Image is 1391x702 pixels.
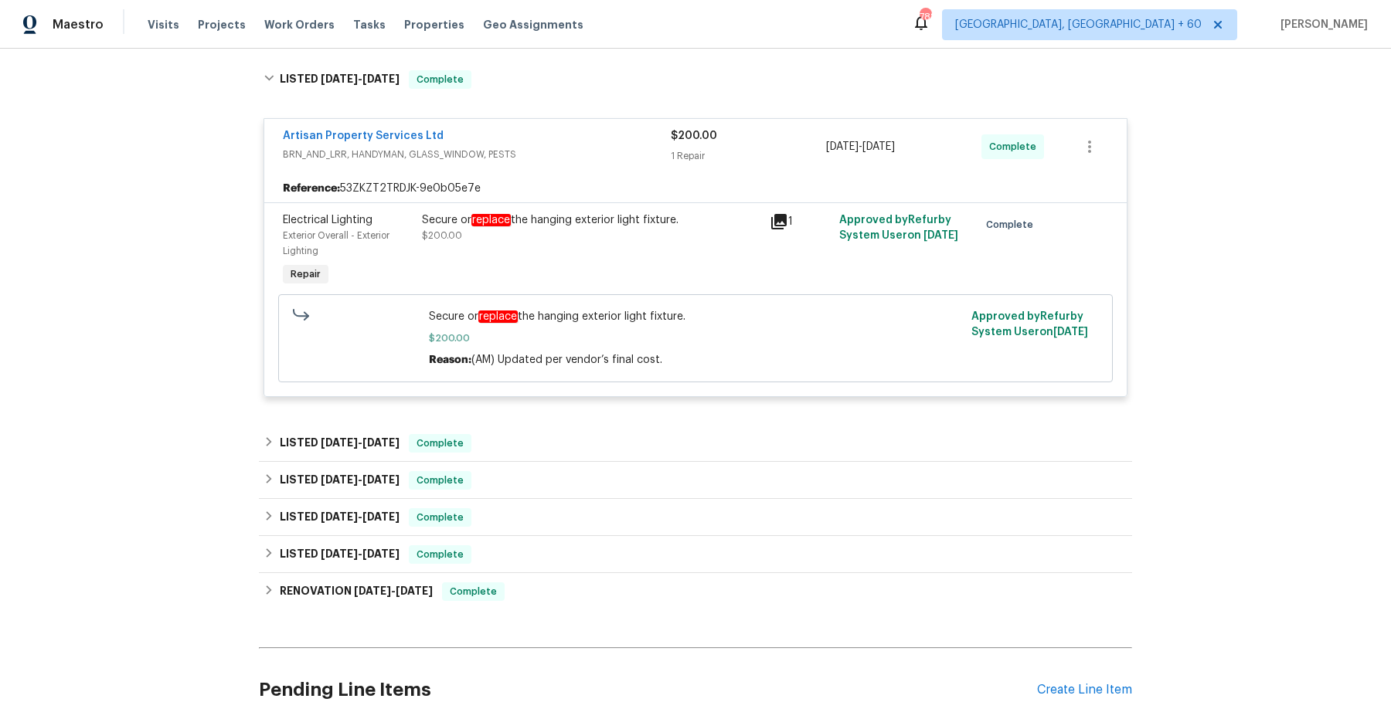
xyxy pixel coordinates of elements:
span: Geo Assignments [483,17,583,32]
span: [DATE] [321,511,358,522]
span: Secure or the hanging exterior light fixture. [429,309,963,324]
span: [DATE] [321,548,358,559]
div: LISTED [DATE]-[DATE]Complete [259,499,1132,536]
span: Complete [410,72,470,87]
h6: LISTED [280,545,400,564]
a: Artisan Property Services Ltd [283,131,444,141]
h6: LISTED [280,434,400,453]
span: [DATE] [354,585,391,596]
div: 53ZKZT2TRDJK-9e0b05e7e [264,175,1127,202]
span: Visits [148,17,179,32]
span: [DATE] [826,141,859,152]
span: [DATE] [321,437,358,448]
div: LISTED [DATE]-[DATE]Complete [259,462,1132,499]
div: 788 [920,9,930,25]
span: [DATE] [362,511,400,522]
span: - [321,437,400,448]
div: 1 Repair [671,148,826,164]
span: Complete [410,436,470,451]
span: [DATE] [923,230,958,241]
div: LISTED [DATE]-[DATE]Complete [259,536,1132,573]
span: Exterior Overall - Exterior Lighting [283,231,389,256]
span: Complete [410,547,470,562]
span: [DATE] [321,73,358,84]
span: BRN_AND_LRR, HANDYMAN, GLASS_WINDOW, PESTS [283,147,671,162]
span: - [321,548,400,559]
span: Complete [444,584,503,599]
div: RENOVATION [DATE]-[DATE]Complete [259,573,1132,610]
span: - [321,474,400,485]
span: [DATE] [396,585,433,596]
span: Complete [410,473,470,488]
span: (AM) Updated per vendor’s final cost. [471,354,662,365]
em: replace [471,214,511,226]
span: - [826,139,895,154]
span: [PERSON_NAME] [1274,17,1368,32]
span: [DATE] [862,141,895,152]
span: Properties [404,17,464,32]
span: Approved by Refurby System User on [971,311,1088,337]
span: [DATE] [362,548,400,559]
h6: LISTED [280,70,400,89]
span: [DATE] [362,73,400,84]
div: Secure or the hanging exterior light fixture. [422,212,760,228]
span: $200.00 [671,131,717,141]
span: Maestro [53,17,104,32]
div: LISTED [DATE]-[DATE]Complete [259,55,1132,104]
span: $200.00 [422,231,462,240]
span: Complete [410,510,470,525]
span: [DATE] [1053,327,1088,337]
span: Electrical Lighting [283,215,372,226]
span: Complete [989,139,1042,154]
h6: LISTED [280,471,400,490]
span: [DATE] [362,474,400,485]
div: 1 [770,212,830,231]
span: [GEOGRAPHIC_DATA], [GEOGRAPHIC_DATA] + 60 [955,17,1202,32]
h6: RENOVATION [280,582,433,601]
span: Reason: [429,354,471,365]
span: [DATE] [362,437,400,448]
div: Create Line Item [1037,683,1132,697]
span: Projects [198,17,246,32]
span: Complete [986,217,1039,232]
span: $200.00 [429,331,963,346]
span: - [321,511,400,522]
span: - [354,585,433,596]
span: Repair [284,266,327,282]
span: Tasks [353,19,386,30]
em: replace [478,310,518,323]
span: Work Orders [264,17,335,32]
span: - [321,73,400,84]
span: Approved by Refurby System User on [839,215,958,241]
span: [DATE] [321,474,358,485]
h6: LISTED [280,508,400,527]
b: Reference: [283,181,340,196]
div: LISTED [DATE]-[DATE]Complete [259,425,1132,462]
